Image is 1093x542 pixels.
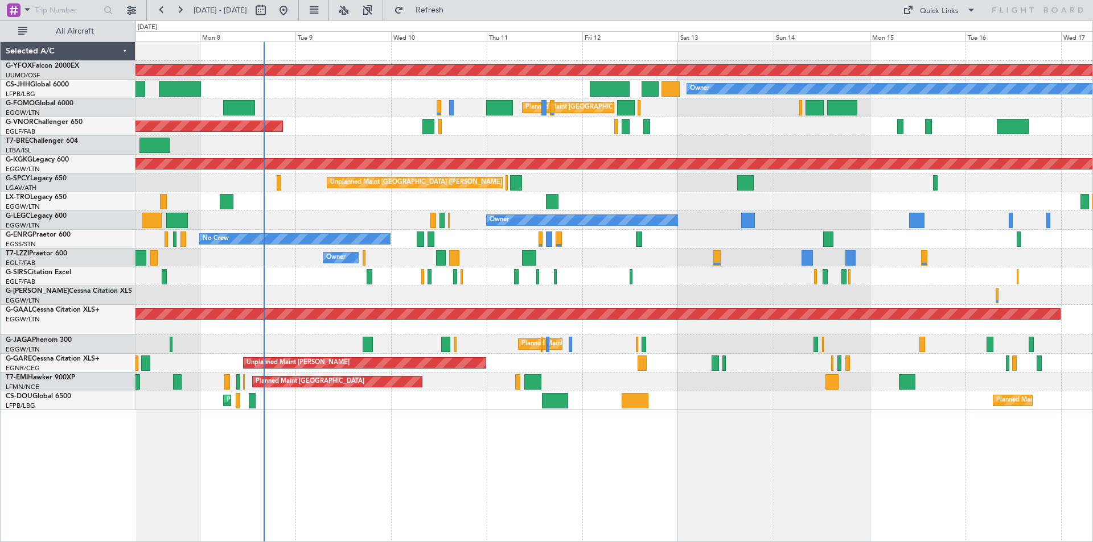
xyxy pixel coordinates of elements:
[138,23,157,32] div: [DATE]
[6,315,40,324] a: EGGW/LTN
[525,99,705,116] div: Planned Maint [GEOGRAPHIC_DATA] ([GEOGRAPHIC_DATA])
[295,31,391,42] div: Tue 9
[6,194,67,201] a: LX-TROLegacy 650
[6,184,36,192] a: LGAV/ATH
[6,231,71,238] a: G-ENRGPraetor 600
[6,165,40,173] a: EGGW/LTN
[30,27,120,35] span: All Aircraft
[678,31,774,42] div: Sat 13
[13,22,124,40] button: All Aircraft
[6,119,34,126] span: G-VNOR
[490,212,509,229] div: Owner
[6,402,35,410] a: LFPB/LBG
[6,81,30,88] span: CS-JHH
[6,127,35,136] a: EGLF/FAB
[246,354,350,371] div: Unplanned Maint [PERSON_NAME]
[200,31,295,42] div: Mon 8
[104,31,199,42] div: Sun 7
[920,6,959,17] div: Quick Links
[965,31,1061,42] div: Tue 16
[690,80,709,97] div: Owner
[391,31,487,42] div: Wed 10
[6,374,28,381] span: T7-EMI
[6,337,32,344] span: G-JAGA
[6,269,27,276] span: G-SIRS
[6,307,32,313] span: G-GAAL
[6,231,32,238] span: G-ENRG
[406,6,454,14] span: Refresh
[6,109,40,117] a: EGGW/LTN
[6,288,69,295] span: G-[PERSON_NAME]
[6,355,100,362] a: G-GARECessna Citation XLS+
[6,383,39,391] a: LFMN/NCE
[6,337,72,344] a: G-JAGAPhenom 300
[6,345,40,354] a: EGGW/LTN
[330,174,515,191] div: Unplanned Maint [GEOGRAPHIC_DATA] ([PERSON_NAME] Intl)
[6,259,35,267] a: EGLF/FAB
[6,364,40,373] a: EGNR/CEG
[582,31,678,42] div: Fri 12
[774,31,869,42] div: Sun 14
[256,373,364,390] div: Planned Maint [GEOGRAPHIC_DATA]
[326,249,346,266] div: Owner
[6,213,30,220] span: G-LEGC
[6,194,30,201] span: LX-TRO
[6,393,32,400] span: CS-DOU
[227,392,406,409] div: Planned Maint [GEOGRAPHIC_DATA] ([GEOGRAPHIC_DATA])
[6,250,29,257] span: T7-LZZI
[6,296,40,305] a: EGGW/LTN
[6,100,35,107] span: G-FOMO
[6,63,32,69] span: G-YFOX
[6,175,67,182] a: G-SPCYLegacy 650
[6,221,40,230] a: EGGW/LTN
[6,146,31,155] a: LTBA/ISL
[6,63,79,69] a: G-YFOXFalcon 2000EX
[6,90,35,98] a: LFPB/LBG
[6,250,67,257] a: T7-LZZIPraetor 600
[389,1,457,19] button: Refresh
[6,278,35,286] a: EGLF/FAB
[6,269,71,276] a: G-SIRSCitation Excel
[6,138,78,144] a: T7-BREChallenger 604
[6,240,36,249] a: EGSS/STN
[521,336,701,353] div: Planned Maint [GEOGRAPHIC_DATA] ([GEOGRAPHIC_DATA])
[6,100,73,107] a: G-FOMOGlobal 6000
[6,81,69,88] a: CS-JHHGlobal 6000
[6,288,132,295] a: G-[PERSON_NAME]Cessna Citation XLS
[6,355,32,362] span: G-GARE
[6,307,100,313] a: G-GAALCessna Citation XLS+
[6,374,75,381] a: T7-EMIHawker 900XP
[6,156,32,163] span: G-KGKG
[6,119,83,126] a: G-VNORChallenger 650
[897,1,981,19] button: Quick Links
[6,175,30,182] span: G-SPCY
[6,138,29,144] span: T7-BRE
[6,213,67,220] a: G-LEGCLegacy 600
[194,5,247,15] span: [DATE] - [DATE]
[6,202,40,211] a: EGGW/LTN
[6,393,71,400] a: CS-DOUGlobal 6500
[6,156,69,163] a: G-KGKGLegacy 600
[870,31,965,42] div: Mon 15
[6,71,40,80] a: UUMO/OSF
[203,230,229,247] div: No Crew
[35,2,100,19] input: Trip Number
[487,31,582,42] div: Thu 11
